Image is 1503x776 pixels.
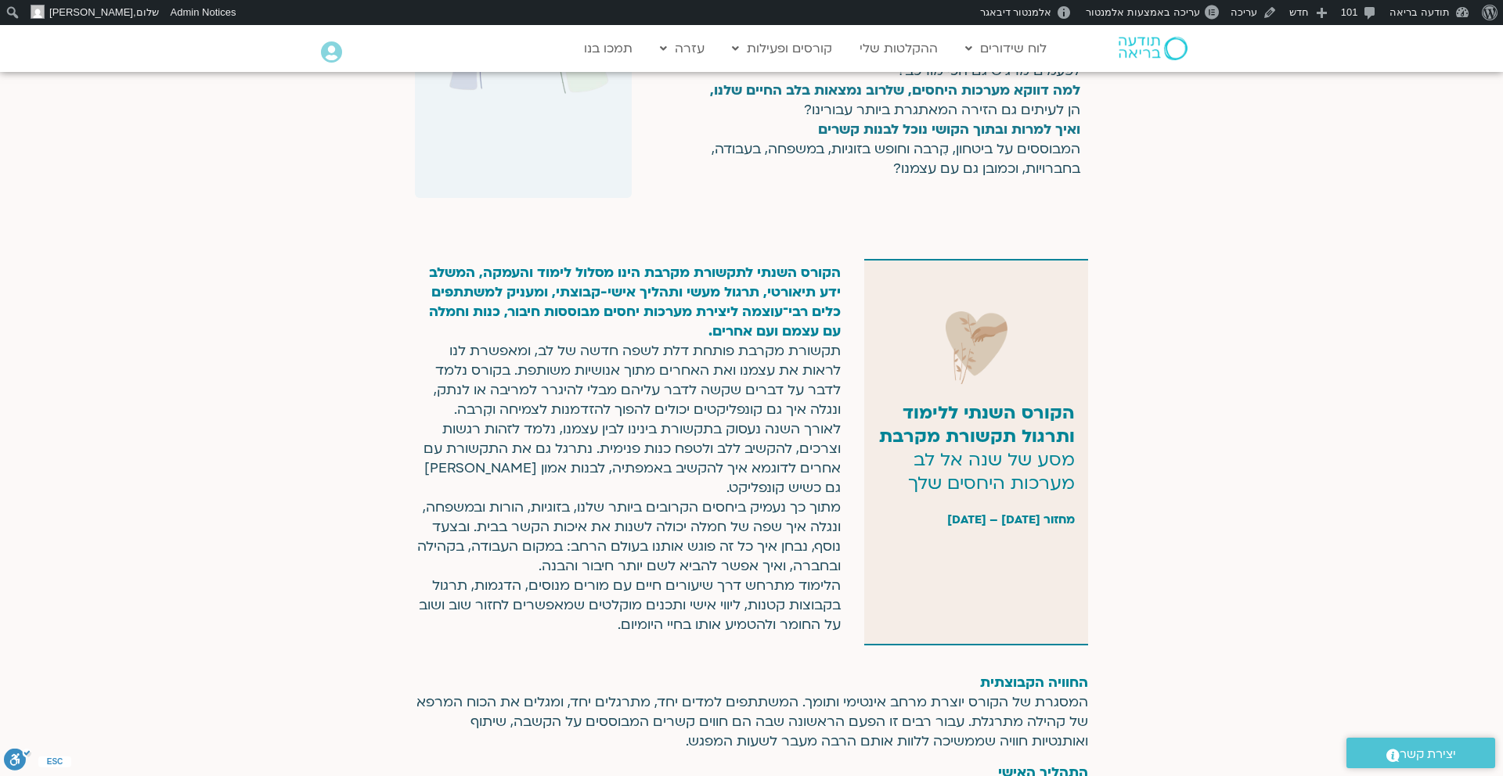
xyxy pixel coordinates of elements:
a: תמכו בנו [576,34,640,63]
strong: הקורס השנתי ללימוד [903,401,1075,425]
a: לוח שידורים [957,34,1054,63]
a: עזרה [652,34,712,63]
p: המסגרת של הקורס יוצרת מרחב אינטימי ותומך. המשתתפים למדים יחד, מתרגלים יחד, ומגלים את הכוח המרפא ש... [415,673,1088,751]
a: יצירת קשר [1346,738,1495,768]
a: קורסים ופעילות [724,34,840,63]
span: עריכה באמצעות אלמנטור [1086,6,1199,18]
span: יצירת קשר [1400,744,1456,765]
strong: ותרגול תקשורת מקרבת [879,424,1075,448]
span: [PERSON_NAME] [49,6,133,18]
p: תקשורת מקרבת פותחת דלת לשפה חדשה של לב, ומאפשרת לנו לראות את עצמנו ואת האחרים מתוך אנושיות משותפת... [415,263,841,634]
p: מחזור [DATE] – [DATE] [878,508,1074,531]
a: ההקלטות שלי [852,34,946,63]
strong: למה דווקא מערכות היחסים, שלרוב נמצאות בלב החיים שלנו, [710,81,1080,99]
strong: ואיך למרות ובתוך הקושי נוכל לבנות קשרים [818,120,1080,138]
p: לפעמים מרגיש גם הכי מורכב? הן לעיתים גם הזירה המאתגרת ביותר עבורינו? המבוססים על ביטחון, קִרבה וח... [663,41,1080,178]
b: החוויה הקבוצתית [980,674,1088,692]
p: מסע של שנה אל לב מערכות היחסים שלך [878,401,1074,495]
img: תודעה בריאה [1119,37,1188,60]
span: הקורס השנתי לתקשורת מקרבת הינו מסלול לימוד והעמקה, המשלב ידע תיאורטי, תרגול מעשי ותהליך אישי-קבוצ... [429,264,841,340]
